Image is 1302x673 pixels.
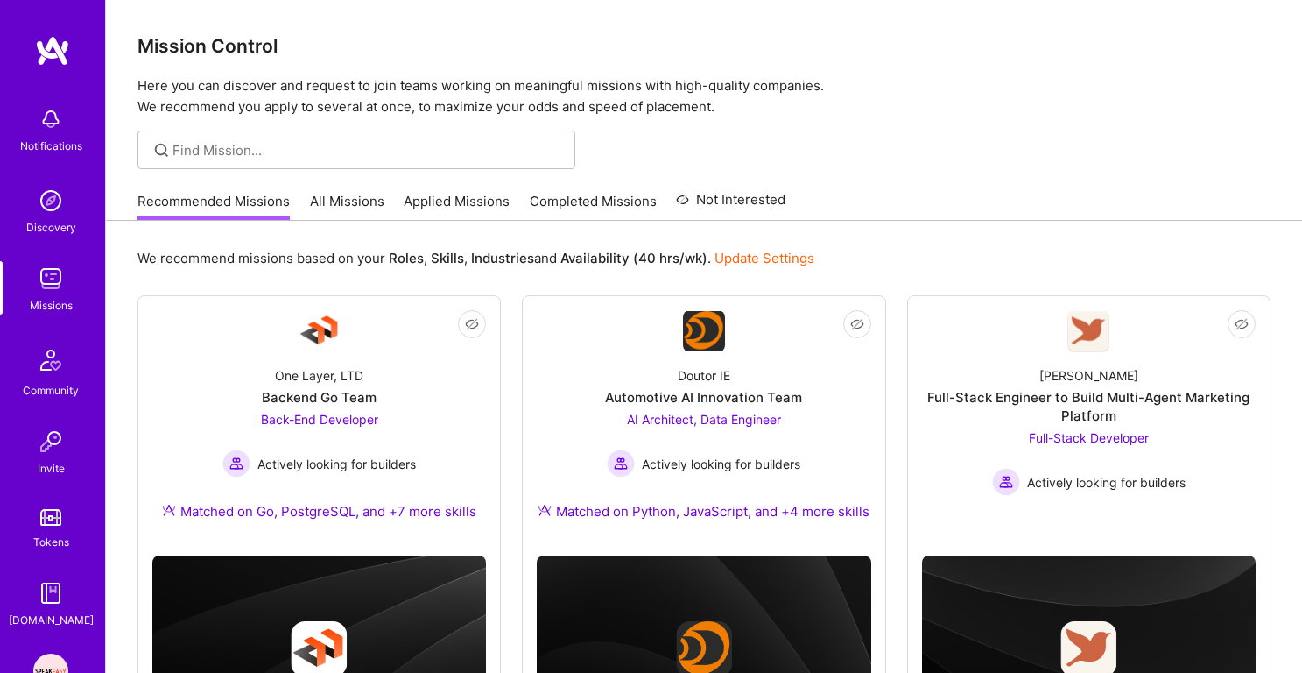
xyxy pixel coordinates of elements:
[38,459,65,478] div: Invite
[40,509,61,526] img: tokens
[137,35,1270,57] h3: Mission Control
[560,250,707,266] b: Availability (40 hrs/wk)
[627,412,781,427] span: AI Architect, Data Engineer
[30,339,72,381] img: Community
[992,468,1020,496] img: Actively looking for builders
[137,192,290,221] a: Recommended Missions
[922,388,1256,425] div: Full-Stack Engineer to Build Multi-Agent Marketing Platform
[257,455,416,473] span: Actively looking for builders
[471,250,534,266] b: Industries
[262,388,377,407] div: Backend Go Team
[261,412,378,427] span: Back-End Developer
[33,424,68,459] img: Invite
[35,35,70,67] img: logo
[714,250,814,266] a: Update Settings
[1027,473,1186,492] span: Actively looking for builders
[275,366,363,385] div: One Layer, LTD
[151,140,172,160] i: icon SearchGrey
[1029,430,1149,445] span: Full-Stack Developer
[33,102,68,137] img: bell
[299,310,341,352] img: Company Logo
[162,502,476,521] div: Matched on Go, PostgreSQL, and +7 more skills
[33,261,68,296] img: teamwork
[922,310,1256,520] a: Company Logo[PERSON_NAME]Full-Stack Engineer to Build Multi-Agent Marketing PlatformFull-Stack De...
[20,137,82,155] div: Notifications
[607,450,635,478] img: Actively looking for builders
[676,189,785,221] a: Not Interested
[30,296,73,315] div: Missions
[431,250,464,266] b: Skills
[538,503,552,517] img: Ateam Purple Icon
[642,455,800,473] span: Actively looking for builders
[1235,317,1249,331] i: icon EyeClosed
[678,366,730,385] div: Doutor IE
[1067,311,1109,352] img: Company Logo
[172,141,562,159] input: Find Mission...
[152,310,486,542] a: Company LogoOne Layer, LTDBackend Go TeamBack-End Developer Actively looking for buildersActively...
[1039,366,1138,385] div: [PERSON_NAME]
[683,311,725,351] img: Company Logo
[538,502,869,521] div: Matched on Python, JavaScript, and +4 more skills
[137,249,814,267] p: We recommend missions based on your , , and .
[605,388,802,407] div: Automotive AI Innovation Team
[162,503,176,517] img: Ateam Purple Icon
[137,75,1270,117] p: Here you can discover and request to join teams working on meaningful missions with high-quality ...
[537,310,870,542] a: Company LogoDoutor IEAutomotive AI Innovation TeamAI Architect, Data Engineer Actively looking fo...
[33,533,69,551] div: Tokens
[389,250,424,266] b: Roles
[530,192,657,221] a: Completed Missions
[9,611,94,629] div: [DOMAIN_NAME]
[310,192,384,221] a: All Missions
[404,192,510,221] a: Applied Missions
[850,317,864,331] i: icon EyeClosed
[33,183,68,218] img: discovery
[26,218,76,237] div: Discovery
[23,381,79,400] div: Community
[465,317,479,331] i: icon EyeClosed
[33,576,68,611] img: guide book
[222,450,250,478] img: Actively looking for builders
